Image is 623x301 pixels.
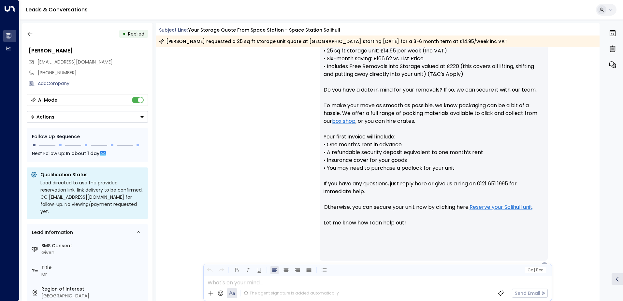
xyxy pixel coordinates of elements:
div: • [123,28,126,40]
button: Redo [217,266,225,274]
label: SMS Consent [41,242,145,249]
div: S [541,262,548,268]
span: satelnaik@gmail.com [37,59,113,65]
button: Undo [206,266,214,274]
div: Lead directed to use the provided reservation link; link delivery to be confirmed. CC [EMAIL_ADDR... [40,179,144,215]
a: Leads & Conversations [26,6,88,13]
div: [PERSON_NAME] [29,47,148,55]
div: AI Mode [38,97,57,103]
button: Cc|Bcc [525,267,545,273]
p: Hi [PERSON_NAME], Your Quote: • 25 sq ft storage unit: £14.95 per week (Inc VAT) • Six-month savi... [324,23,544,235]
a: Reserve your Solihull unit [470,203,532,211]
span: In about 1 day [66,150,99,157]
label: Region of Interest [41,286,145,293]
div: Mr [41,271,145,278]
div: The agent signature is added automatically [244,290,339,296]
div: Actions [30,114,54,120]
div: Next Follow Up: [32,150,143,157]
div: Your storage quote from Space Station - Space Station Solihull [188,27,340,34]
span: Cc Bcc [527,268,543,272]
div: Given [41,249,145,256]
span: | [534,268,535,272]
span: Replied [128,31,144,37]
div: AddCompany [38,80,148,87]
button: Actions [27,111,148,123]
div: [GEOGRAPHIC_DATA] [41,293,145,299]
a: box shop [332,117,355,125]
div: Lead Information [30,229,73,236]
label: Title [41,264,145,271]
div: Follow Up Sequence [32,133,143,140]
span: Subject Line: [159,27,188,33]
span: [EMAIL_ADDRESS][DOMAIN_NAME] [37,59,113,65]
div: [PERSON_NAME] requested a 25 sq ft storage unit quote at [GEOGRAPHIC_DATA] starting [DATE] for a ... [159,38,508,45]
div: Button group with a nested menu [27,111,148,123]
div: [PHONE_NUMBER] [38,69,148,76]
p: Qualification Status [40,171,144,178]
